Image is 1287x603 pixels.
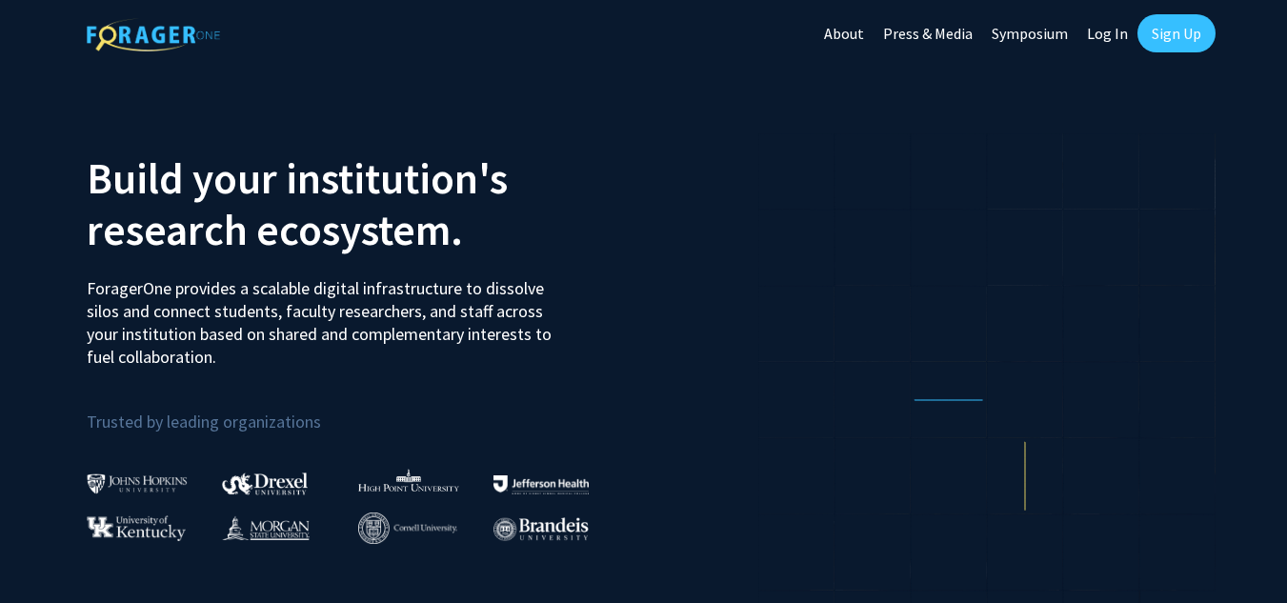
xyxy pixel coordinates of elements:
[358,469,459,492] img: High Point University
[87,18,220,51] img: ForagerOne Logo
[493,475,589,493] img: Thomas Jefferson University
[493,517,589,541] img: Brandeis University
[87,473,188,493] img: Johns Hopkins University
[358,513,457,544] img: Cornell University
[87,152,630,255] h2: Build your institution's research ecosystem.
[222,515,310,540] img: Morgan State University
[1137,14,1216,52] a: Sign Up
[222,472,308,494] img: Drexel University
[87,515,186,541] img: University of Kentucky
[87,384,630,436] p: Trusted by leading organizations
[87,263,565,369] p: ForagerOne provides a scalable digital infrastructure to dissolve silos and connect students, fac...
